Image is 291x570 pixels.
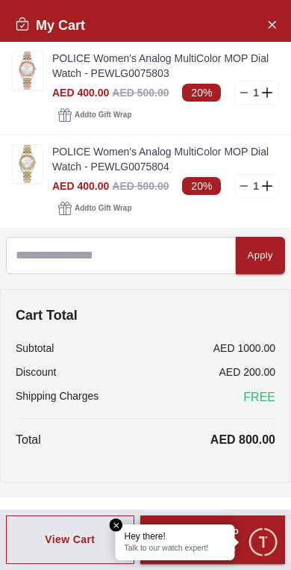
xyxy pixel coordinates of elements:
p: 1 [250,85,262,100]
button: Addto Gift Wrap [52,105,137,126]
span: AED 500.00 [112,180,169,192]
p: AED 800.00 [210,431,275,449]
span: AED 400.00 [52,87,109,99]
button: Proceed to Checkout [140,515,285,565]
em: Close tooltip [110,518,123,532]
button: Apply [236,237,285,274]
span: Add to Gift Wrap [75,201,131,216]
div: Chat Widget [247,526,280,559]
p: Total [16,431,41,449]
p: 1 [250,179,262,193]
p: Shipping Charges [16,388,98,406]
p: Subtotal [16,341,54,356]
h4: Cart Total [16,305,275,326]
img: ... [13,52,43,90]
p: AED 200.00 [219,365,276,380]
a: POLICE Women's Analog MultiColor MOP Dial Watch - PEWLG0075804 [52,144,279,174]
button: Addto Gift Wrap [52,198,137,219]
div: Apply [248,247,273,264]
div: Hey there! [125,530,226,542]
div: View Cart [45,532,95,547]
span: AED 500.00 [112,87,169,99]
button: Close Account [260,12,284,36]
p: Discount [16,365,56,380]
p: Talk to our watch expert! [125,544,226,554]
span: FREE [243,388,275,406]
span: 20% [182,177,221,195]
span: 20% [182,84,221,102]
span: Add to Gift Wrap [75,108,131,123]
img: ... [13,145,43,183]
button: View Cart [6,515,134,565]
h2: My Cart [15,15,85,36]
a: POLICE Women's Analog MultiColor MOP Dial Watch - PEWLG0075803 [52,51,279,81]
p: AED 1000.00 [213,341,275,356]
div: Proceed to Checkout [167,523,258,557]
span: AED 400.00 [52,180,109,192]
